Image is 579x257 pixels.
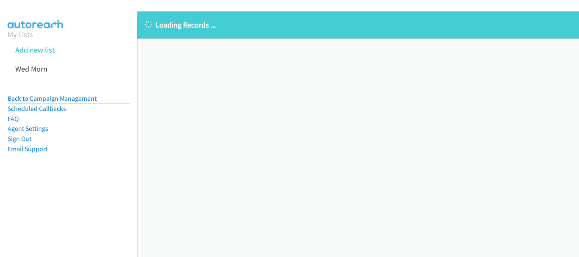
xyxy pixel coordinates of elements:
[15,45,55,55] a: Add new list
[145,19,571,30] p: Loading Records ...
[8,115,19,123] a: FAQ
[8,145,47,153] a: Email Support
[8,30,33,39] a: My Lists
[8,94,97,102] a: Back to Campaign Management
[8,124,48,133] a: Agent Settings
[8,135,31,143] a: Sign Out
[15,64,47,74] a: Wed Morn
[8,105,66,113] a: Scheduled Callbacks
